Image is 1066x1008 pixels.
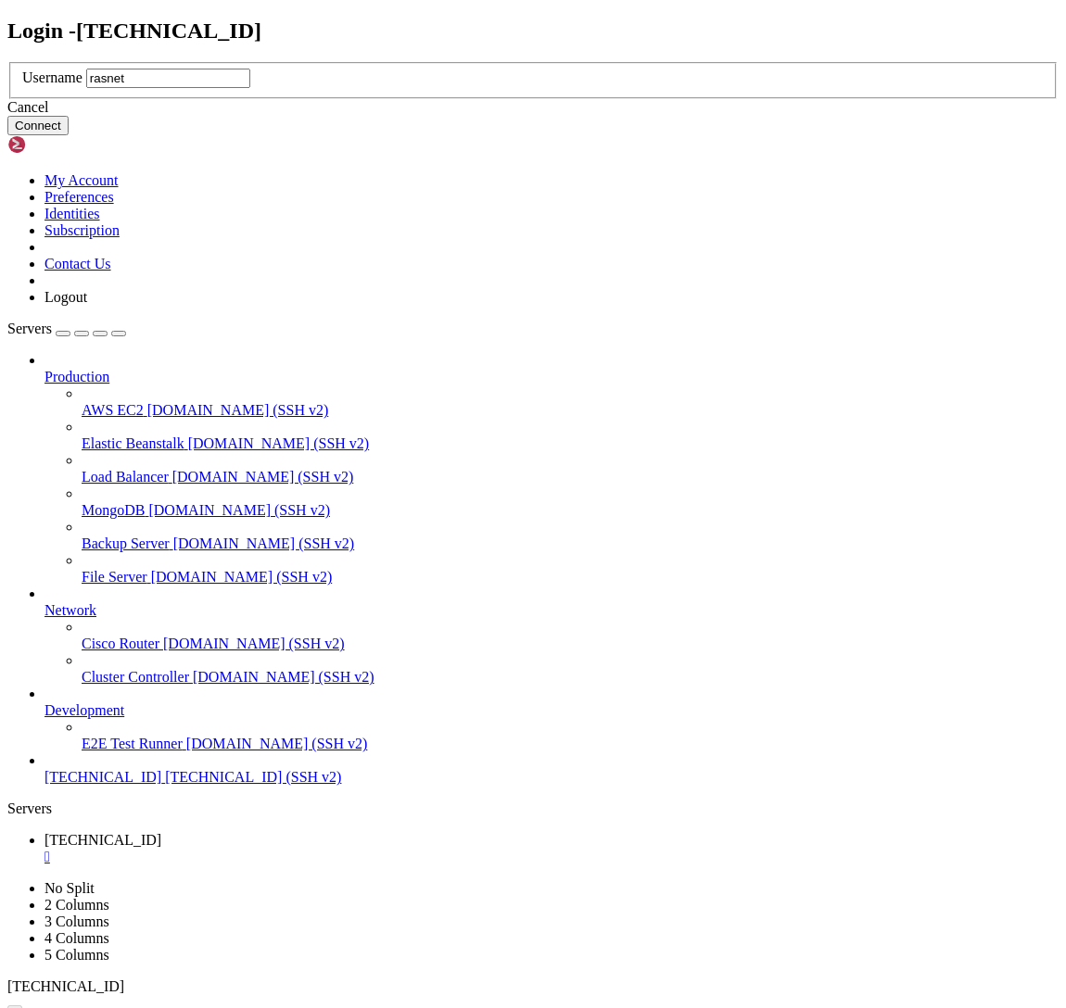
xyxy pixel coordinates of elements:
li: Cluster Controller [DOMAIN_NAME] (SSH v2) [82,652,1059,686]
span: [DOMAIN_NAME] (SSH v2) [151,569,333,585]
span: Cisco Router [82,636,159,651]
span: Cluster Controller [82,669,189,685]
a: Network [44,602,1059,619]
div: Cancel [7,99,1059,116]
a: 4 Columns [44,930,109,946]
span: [DOMAIN_NAME] (SSH v2) [172,469,354,485]
span: [DOMAIN_NAME] (SSH v2) [147,402,329,418]
li: Load Balancer [DOMAIN_NAME] (SSH v2) [82,452,1059,485]
h2: Login - [TECHNICAL_ID] [7,19,1059,44]
li: MongoDB [DOMAIN_NAME] (SSH v2) [82,485,1059,519]
li: Cisco Router [DOMAIN_NAME] (SSH v2) [82,619,1059,652]
li: Elastic Beanstalk [DOMAIN_NAME] (SSH v2) [82,419,1059,452]
a: 5 Columns [44,947,109,963]
span: Production [44,369,109,384]
button: Connect [7,116,69,135]
a: Production [44,369,1059,385]
a: Servers [7,321,126,336]
li: Development [44,686,1059,752]
li: Production [44,352,1059,586]
span: File Server [82,569,147,585]
span: [DOMAIN_NAME] (SSH v2) [193,669,374,685]
span: [TECHNICAL_ID] [44,832,161,848]
li: [TECHNICAL_ID] [TECHNICAL_ID] (SSH v2) [44,752,1059,786]
span: [DOMAIN_NAME] (SSH v2) [148,502,330,518]
div: (0, 1) [7,23,15,39]
a: Development [44,702,1059,719]
a: Backup Server [DOMAIN_NAME] (SSH v2) [82,535,1059,552]
span: Backup Server [82,535,170,551]
a: My Account [44,172,119,188]
a: Cluster Controller [DOMAIN_NAME] (SSH v2) [82,669,1059,686]
a: Cisco Router [DOMAIN_NAME] (SSH v2) [82,636,1059,652]
li: E2E Test Runner [DOMAIN_NAME] (SSH v2) [82,719,1059,752]
a: 2 Columns [44,897,109,913]
label: Username [22,69,82,85]
a: AWS EC2 [DOMAIN_NAME] (SSH v2) [82,402,1059,419]
a: Load Balancer [DOMAIN_NAME] (SSH v2) [82,469,1059,485]
span: [DOMAIN_NAME] (SSH v2) [186,736,368,751]
a: 18.193.232.16 [44,832,1059,865]
span: [DOMAIN_NAME] (SSH v2) [188,435,370,451]
span: Servers [7,321,52,336]
li: AWS EC2 [DOMAIN_NAME] (SSH v2) [82,385,1059,419]
a:  [44,849,1059,865]
span: MongoDB [82,502,145,518]
li: File Server [DOMAIN_NAME] (SSH v2) [82,552,1059,586]
a: 3 Columns [44,913,109,929]
span: Network [44,602,96,618]
li: Network [44,586,1059,686]
span: Load Balancer [82,469,169,485]
span: [DOMAIN_NAME] (SSH v2) [163,636,345,651]
img: Shellngn [7,135,114,154]
span: Elastic Beanstalk [82,435,184,451]
span: Development [44,702,124,718]
a: Contact Us [44,256,111,271]
x-row: Connecting [TECHNICAL_ID]... [7,7,823,23]
span: AWS EC2 [82,402,144,418]
span: E2E Test Runner [82,736,183,751]
a: [TECHNICAL_ID] [TECHNICAL_ID] (SSH v2) [44,769,1059,786]
div: Servers [7,800,1059,817]
a: Logout [44,289,87,305]
span: [TECHNICAL_ID] (SSH v2) [165,769,341,785]
a: E2E Test Runner [DOMAIN_NAME] (SSH v2) [82,736,1059,752]
a: Subscription [44,222,120,238]
span: [TECHNICAL_ID] [7,978,124,994]
span: [TECHNICAL_ID] [44,769,161,785]
a: Preferences [44,189,114,205]
span: [DOMAIN_NAME] (SSH v2) [173,535,355,551]
a: File Server [DOMAIN_NAME] (SSH v2) [82,569,1059,586]
a: Elastic Beanstalk [DOMAIN_NAME] (SSH v2) [82,435,1059,452]
a: Identities [44,206,100,221]
a: No Split [44,880,95,896]
li: Backup Server [DOMAIN_NAME] (SSH v2) [82,519,1059,552]
a: MongoDB [DOMAIN_NAME] (SSH v2) [82,502,1059,519]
